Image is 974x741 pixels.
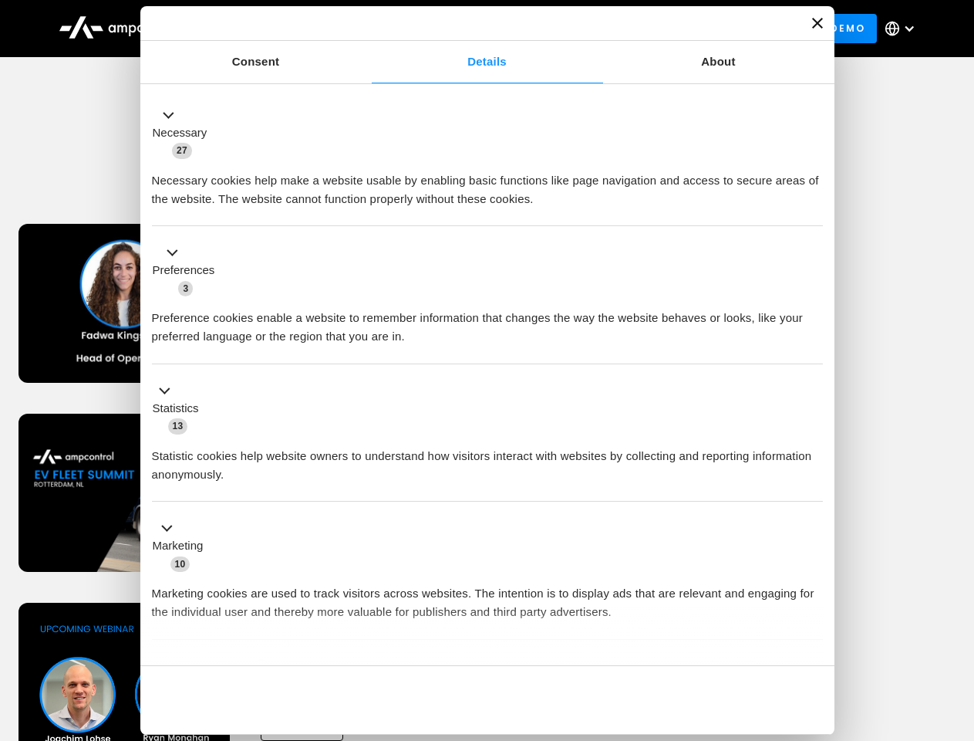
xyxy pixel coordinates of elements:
span: 3 [178,281,193,296]
button: Preferences (3) [152,244,224,298]
a: Consent [140,41,372,83]
button: Okay [601,678,822,722]
button: Close banner [812,18,823,29]
h1: Upcoming Webinars [19,156,956,193]
label: Preferences [153,262,215,279]
label: Necessary [153,124,207,142]
span: 10 [170,557,190,572]
label: Marketing [153,537,204,555]
label: Statistics [153,400,199,418]
button: Statistics (13) [152,381,208,435]
button: Unclassified (2) [152,657,278,676]
span: 27 [172,143,192,158]
button: Marketing (10) [152,519,213,574]
span: 2 [254,659,269,675]
div: Preference cookies enable a website to remember information that changes the way the website beha... [152,297,823,346]
div: Necessary cookies help make a website usable by enabling basic functions like page navigation and... [152,160,823,208]
a: Details [372,41,603,83]
span: 13 [168,418,188,434]
div: Marketing cookies are used to track visitors across websites. The intention is to display ads tha... [152,573,823,621]
a: About [603,41,834,83]
button: Necessary (27) [152,106,217,160]
div: Statistic cookies help website owners to understand how visitors interact with websites by collec... [152,435,823,484]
